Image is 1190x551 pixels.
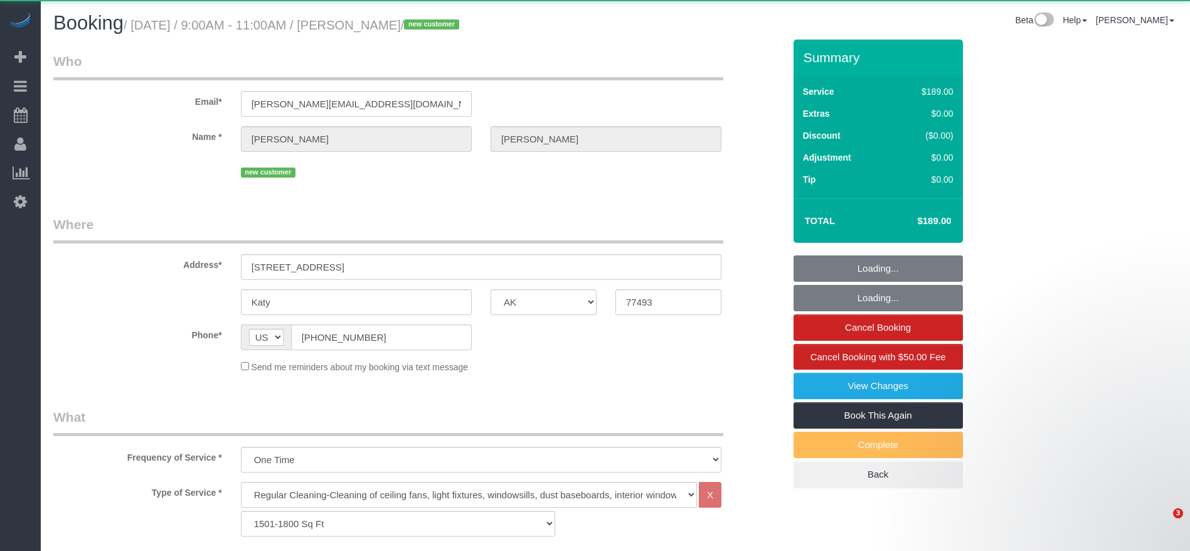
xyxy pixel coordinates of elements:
a: Back [794,461,963,488]
div: $0.00 [895,151,954,164]
a: Book This Again [794,402,963,429]
input: Email* [241,91,472,117]
label: Extras [803,107,830,120]
input: Zip Code* [615,289,721,315]
input: City* [241,289,472,315]
a: Beta [1015,15,1054,25]
label: Address* [44,254,231,271]
legend: Who [53,52,723,80]
img: New interface [1033,13,1054,29]
span: Booking [53,12,124,34]
label: Frequency of Service * [44,447,231,464]
a: View Changes [794,373,963,399]
span: Send me reminders about my booking via text message [252,362,469,372]
label: Email* [44,91,231,108]
small: / [DATE] / 9:00AM - 11:00AM / [PERSON_NAME] [124,18,463,32]
span: 3 [1173,508,1183,518]
a: Help [1063,15,1087,25]
div: $0.00 [895,107,954,120]
label: Adjustment [803,151,851,164]
h3: Summary [804,50,957,65]
span: Cancel Booking with $50.00 Fee [810,351,946,362]
a: [PERSON_NAME] [1096,15,1174,25]
label: Phone* [44,324,231,341]
div: $189.00 [895,85,954,98]
span: new customer [404,19,459,29]
label: Service [803,85,834,98]
iframe: Intercom live chat [1147,508,1177,538]
label: Name * [44,126,231,143]
img: Automaid Logo [8,13,33,30]
h4: $189.00 [879,216,951,227]
input: First Name* [241,126,472,152]
label: Type of Service * [44,482,231,499]
div: $0.00 [895,173,954,186]
span: / [401,18,463,32]
span: new customer [241,168,295,178]
label: Tip [803,173,816,186]
label: Discount [803,129,841,142]
legend: Where [53,215,723,243]
a: Cancel Booking with $50.00 Fee [794,344,963,370]
input: Last Name* [491,126,721,152]
a: Cancel Booking [794,314,963,341]
strong: Total [805,215,836,226]
div: ($0.00) [895,129,954,142]
legend: What [53,408,723,436]
input: Phone* [291,324,472,350]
